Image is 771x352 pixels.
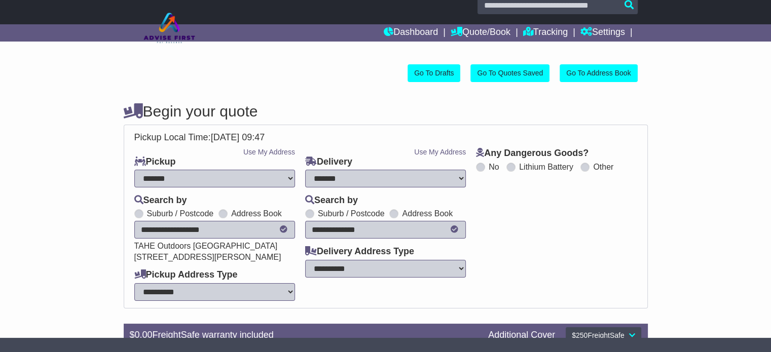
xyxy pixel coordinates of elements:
span: TAHE Outdoors [GEOGRAPHIC_DATA] [134,242,278,250]
label: No [489,162,499,172]
a: Tracking [523,24,568,42]
span: [DATE] 09:47 [211,132,265,142]
a: Dashboard [384,24,438,42]
button: $250FreightSafe [565,327,641,344]
span: $ FreightSafe [572,331,626,339]
label: Lithium Battery [519,162,573,172]
span: 250 [576,331,588,339]
span: [STREET_ADDRESS][PERSON_NAME] [134,253,281,261]
label: Suburb / Postcode [147,209,214,218]
label: Search by [134,195,187,206]
a: Go To Drafts [408,64,460,82]
div: Pickup Local Time: [129,132,642,143]
label: Address Book [231,209,282,218]
label: Pickup [134,157,176,168]
a: Go To Quotes Saved [470,64,549,82]
label: Any Dangerous Goods? [476,148,589,159]
label: Delivery [305,157,352,168]
div: $ FreightSafe warranty included [125,330,484,341]
a: Quote/Book [451,24,510,42]
label: Suburb / Postcode [318,209,385,218]
div: Additional Cover [483,330,560,341]
a: Go To Address Book [560,64,637,82]
label: Address Book [402,209,453,218]
label: Search by [305,195,358,206]
a: Use My Address [243,148,295,156]
a: Use My Address [414,148,466,156]
label: Delivery Address Type [305,246,414,257]
label: Other [593,162,613,172]
a: Settings [580,24,625,42]
h4: Begin your quote [124,103,648,120]
label: Pickup Address Type [134,269,238,281]
span: 0.00 [135,330,153,340]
